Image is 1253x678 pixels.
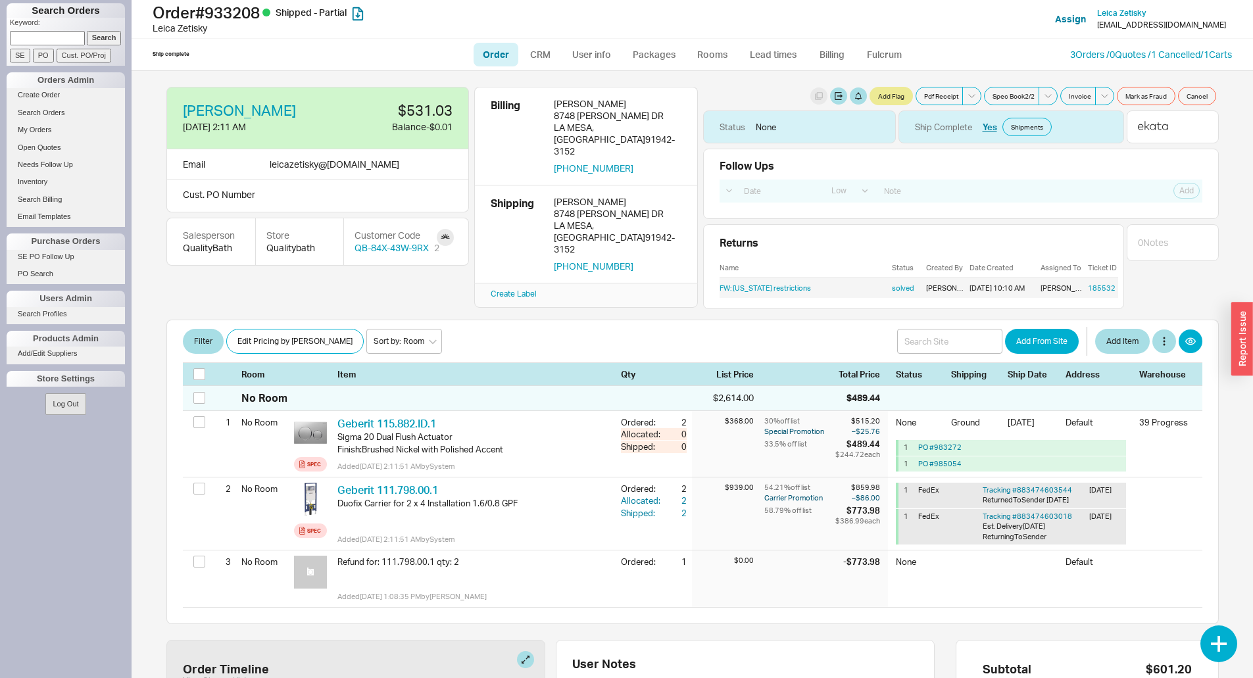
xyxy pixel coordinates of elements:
div: Ordered: [621,556,663,568]
div: [PERSON_NAME] [1041,283,1083,293]
input: Note [877,182,1108,200]
div: [PERSON_NAME] [554,196,681,208]
div: [PERSON_NAME] [926,283,964,293]
p: Keyword: [10,18,125,31]
span: Add Flag [878,91,904,101]
div: 1 [904,443,913,452]
div: $244.72 each [835,450,880,458]
div: Added [DATE] 2:11:51 AM by System [337,461,610,472]
button: Log Out [45,393,86,415]
button: Mark as Fraud [1117,87,1175,105]
div: Assigned To [1041,263,1083,272]
div: $515.20 [835,416,880,426]
div: 1 [214,411,231,433]
a: Search Profiles [7,307,125,321]
div: Customer Code [355,229,439,242]
div: Allocated: [621,428,663,440]
div: Created By [926,263,964,272]
div: Qty [621,368,687,380]
a: /1Carts [1200,49,1232,60]
div: No Room [241,391,287,405]
div: Balance -$0.01 [326,120,453,133]
div: Users Admin [7,291,125,306]
a: QB-84X-43W-9RX [355,241,429,254]
div: [PERSON_NAME] [554,98,681,110]
button: Allocated:2 [621,495,687,506]
button: [PHONE_NUMBER] [554,162,633,174]
span: Invoice [1069,91,1091,101]
button: Add Flag [870,87,913,105]
div: Returns [720,235,1118,250]
a: Create Label [491,289,537,299]
div: Orders Admin [7,72,125,88]
div: Leica Zetisky [153,22,630,35]
div: Ground [951,416,1000,437]
div: $489.44 [835,438,880,450]
div: Subtotal [983,662,1031,676]
a: 3Orders /0Quotes /1 Cancelled [1070,49,1200,60]
div: Purchase Orders [7,233,125,249]
div: Store Settings [7,371,125,387]
a: Search Orders [7,106,125,120]
div: Follow Ups [720,160,774,172]
div: $531.03 [326,103,453,118]
div: No Room [241,477,289,500]
div: $368.00 [692,416,754,426]
div: Carrier Promotion [764,493,833,503]
a: Tracking #883474603544 [983,485,1072,495]
a: Packages [624,43,685,66]
button: Pdf Receipt [916,87,963,105]
div: None [896,416,943,437]
div: Store [266,229,333,242]
button: Invoice [1060,87,1096,105]
div: Default [1066,556,1131,568]
button: Edit Pricing by [PERSON_NAME] [226,329,364,354]
div: 2 [663,416,687,428]
div: Total Price [839,368,888,380]
div: 0 [663,441,687,452]
div: $859.98 [835,483,880,493]
a: FW: [US_STATE] restrictions [720,283,811,293]
div: 0 [663,428,687,440]
button: Yes [983,121,997,133]
div: Shipping [491,196,543,272]
div: 3 [214,550,231,573]
div: $2,614.00 [692,391,754,404]
span: Add From Site [1016,333,1068,349]
div: 2 [663,483,687,495]
div: None [756,121,776,133]
a: SE PO Follow Up [7,250,125,264]
span: ReturnedToSender [983,495,1045,504]
div: Ordered: [621,483,663,495]
input: Date [737,182,821,200]
span: Spec Book 2 / 2 [993,91,1035,101]
div: Billing [491,98,543,174]
div: User Notes [572,656,929,671]
div: Shipping [951,368,1000,380]
span: [DATE] [1046,495,1069,504]
div: $939.00 [692,483,754,493]
div: 8748 [PERSON_NAME] DR [554,208,681,220]
input: Search Site [897,329,1002,354]
div: – $86.00 [835,493,880,503]
div: Email [183,157,205,172]
div: No Room [241,550,289,573]
div: $773.98 [835,504,880,516]
img: no_photo [294,556,327,589]
div: Shipped: [621,441,663,452]
div: Special Promotion [764,426,833,437]
div: 2 [663,507,687,519]
input: Search [87,31,122,45]
span: FedEx [918,512,939,521]
div: 0 Note s [1138,236,1168,249]
span: Pdf Receipt [924,91,958,101]
div: [DATE] [1008,416,1058,437]
div: Sigma 20 Dual Flush Actuator [337,431,610,443]
div: $601.20 [1146,662,1192,676]
div: Salesperson [183,229,239,242]
div: 1 [904,485,913,506]
a: Open Quotes [7,141,125,155]
div: Room [241,368,289,380]
div: Status [892,263,921,272]
div: Name [720,263,887,272]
